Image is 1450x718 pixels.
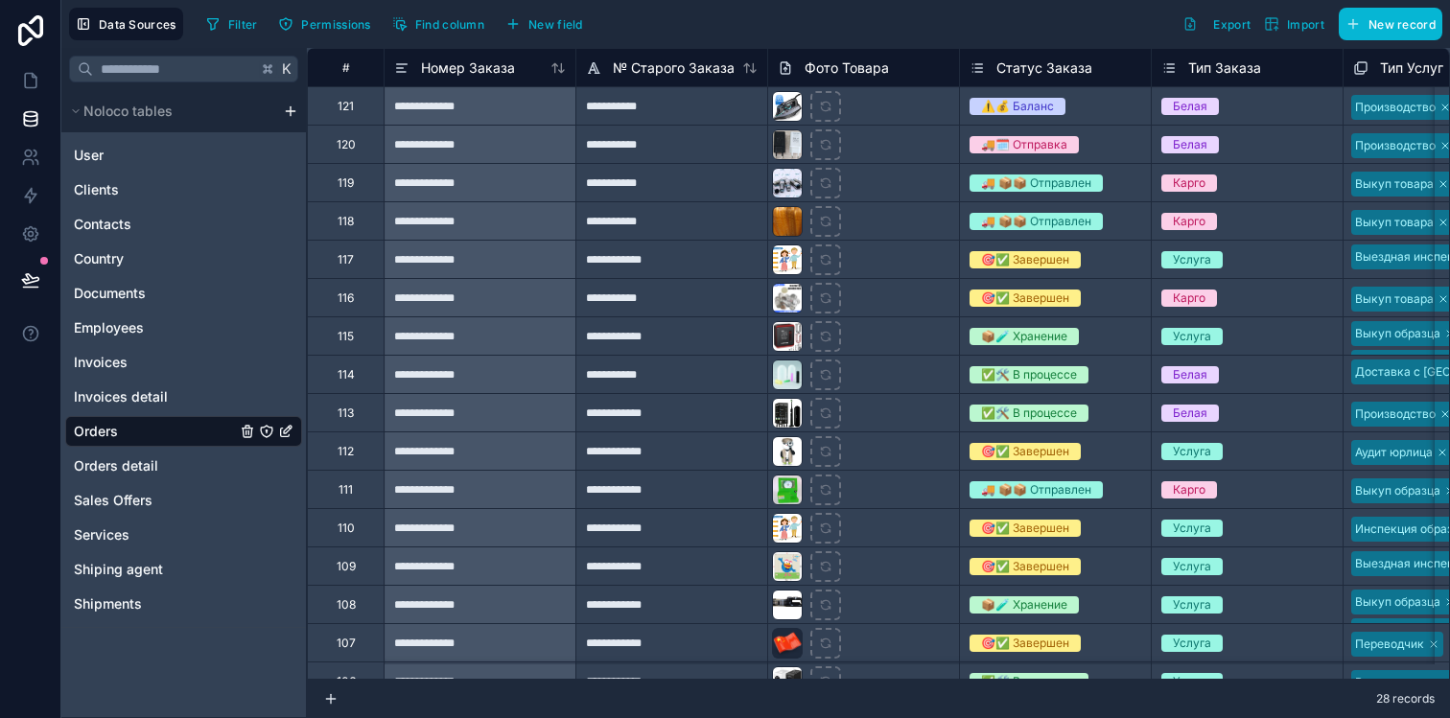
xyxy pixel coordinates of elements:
div: Выкуп образца [1355,325,1440,342]
div: 118 [338,214,354,229]
button: New field [499,10,590,38]
div: 113 [338,405,354,421]
button: Filter [199,10,265,38]
div: 120 [337,137,356,152]
div: Услуга [1173,596,1211,614]
span: Статус Заказа [996,58,1092,78]
div: Производство [1355,137,1436,154]
div: Выкуп товара [1355,290,1434,308]
div: 🎯✅ Завершен [981,520,1069,537]
span: K [280,62,293,76]
div: ✅🛠️ В процессе [981,405,1077,422]
div: Услуга [1173,635,1211,652]
div: 117 [338,252,354,267]
span: Filter [228,17,258,32]
div: Услуга [1173,251,1211,268]
a: New record [1331,8,1442,40]
span: 28 records [1376,691,1435,706]
div: ⚠️💰 Баланс [981,98,1054,115]
div: Производство [1355,99,1436,116]
span: Permissions [301,17,370,32]
span: Data Sources [99,17,176,32]
div: 🎯✅ Завершен [981,635,1069,652]
button: New record [1339,8,1442,40]
a: Permissions [271,10,385,38]
div: 📦🧪 Хранение [981,596,1067,614]
div: Белая [1173,405,1207,422]
div: Выкуп товара [1355,674,1434,691]
div: Услуга [1173,520,1211,537]
div: 🎯✅ Завершен [981,251,1069,268]
div: Выкуп образца [1355,593,1440,611]
div: 106 [337,674,356,689]
span: Тип Услуг [1380,58,1443,78]
div: Выкуп товара [1355,175,1434,193]
button: Data Sources [69,8,183,40]
div: 119 [338,175,354,191]
div: Услуга [1173,673,1211,690]
div: 114 [338,367,355,382]
div: 🎯✅ Завершен [981,290,1069,307]
div: 📦🧪 Хранение [981,328,1067,345]
div: 121 [338,99,354,114]
div: 109 [337,559,356,574]
div: 🚚 📦📦 Отправлен [981,174,1091,192]
div: 🚚 📦📦 Отправлен [981,213,1091,230]
div: Услуга [1173,328,1211,345]
div: Выкуп товара [1355,214,1434,231]
div: 116 [338,290,354,306]
span: № Старого Заказа [613,58,735,78]
span: Фото Товара [805,58,889,78]
div: 🎯✅ Завершен [981,558,1069,575]
div: 110 [338,521,355,536]
span: Export [1213,17,1251,32]
div: 107 [337,636,356,651]
div: Белая [1173,136,1207,153]
div: Белая [1173,366,1207,383]
div: Карго [1173,481,1205,498]
div: ✅🛠️ В процессе [981,673,1077,690]
div: Белая [1173,98,1207,115]
div: 🎯✅ Завершен [981,443,1069,460]
span: Номер Заказа [421,58,515,78]
div: Переводчик [1355,636,1424,653]
div: Услуга [1173,443,1211,460]
div: Аудит юрлица [1355,444,1433,461]
span: Find column [415,17,484,32]
div: 112 [338,444,354,459]
div: 🚚🗓️ Отправка [981,136,1067,153]
button: Permissions [271,10,377,38]
div: Карго [1173,290,1205,307]
div: ✅🛠️ В процессе [981,366,1077,383]
div: 108 [337,597,356,613]
div: Производство [1355,405,1436,423]
div: 115 [338,329,354,344]
span: New record [1368,17,1436,32]
button: Find column [386,10,491,38]
div: Карго [1173,174,1205,192]
span: Import [1287,17,1324,32]
div: Карго [1173,213,1205,230]
div: # [322,60,369,75]
div: 🚚 📦📦 Отправлен [981,481,1091,498]
div: 111 [339,482,353,498]
button: Import [1257,8,1331,40]
span: New field [528,17,583,32]
div: Услуга [1173,558,1211,575]
span: Тип Заказа [1188,58,1261,78]
div: Выкуп образца [1355,482,1440,499]
button: Export [1176,8,1257,40]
